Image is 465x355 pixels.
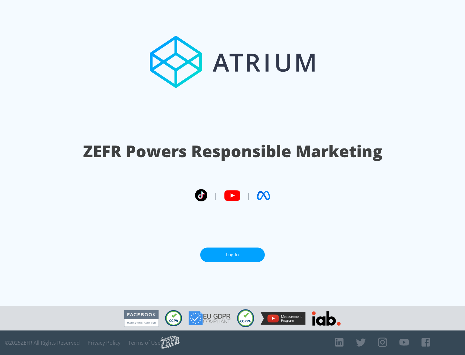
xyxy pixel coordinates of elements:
img: COPPA Compliant [237,309,254,327]
span: | [214,191,218,200]
img: IAB [312,311,341,326]
img: Facebook Marketing Partner [124,310,159,327]
img: YouTube Measurement Program [261,312,305,325]
img: GDPR Compliant [189,311,231,325]
h1: ZEFR Powers Responsible Marketing [83,140,382,162]
a: Log In [200,248,265,262]
a: Privacy Policy [88,340,120,346]
img: CCPA Compliant [165,310,182,326]
span: | [247,191,251,200]
span: © 2025 ZEFR All Rights Reserved [5,340,80,346]
a: Terms of Use [128,340,160,346]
